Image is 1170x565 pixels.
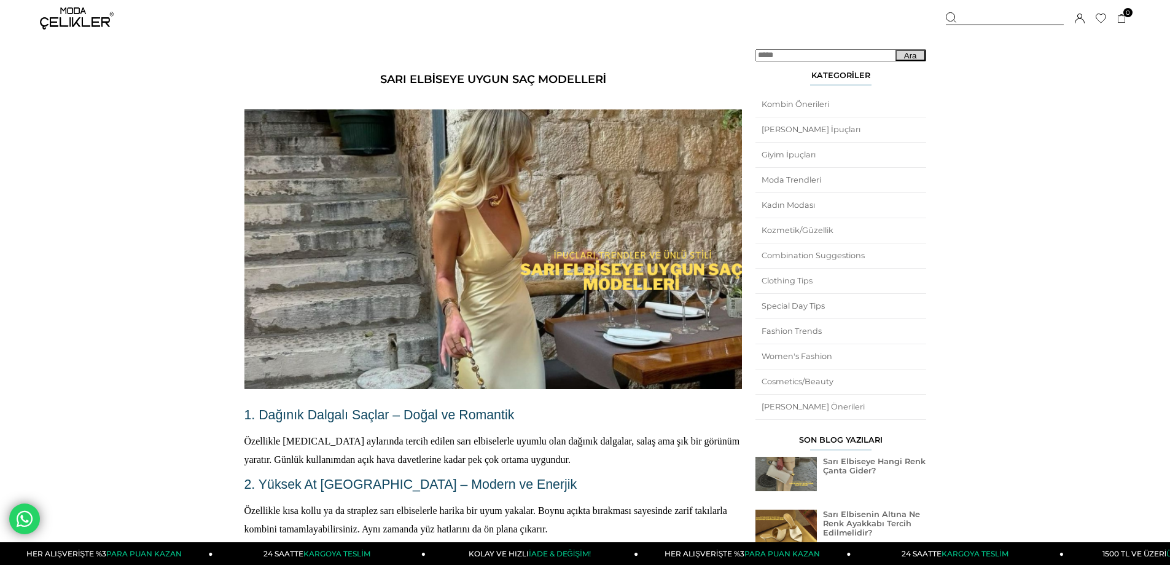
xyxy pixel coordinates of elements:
img: Sarı Elbiseye Hangi Renk Çanta Gider? [755,457,817,491]
a: Clothing Tips [755,269,926,293]
span: KARGOYA TESLİM [942,549,1008,558]
span: 2. Yüksek At [GEOGRAPHIC_DATA] – Modern ve Enerjik [244,477,577,492]
a: Kozmetik/Güzellik [755,218,926,243]
span: 1. Dağınık Dalgalı Saçlar – Doğal ve Romantik [244,408,515,422]
span: KARGOYA TESLİM [303,549,370,558]
a: Giyim İpuçları [755,143,926,167]
a: [PERSON_NAME] Önerileri [755,395,926,419]
button: Ara [895,50,926,61]
a: Kadın Modası [755,193,926,218]
a: Cosmetics/Beauty [755,369,926,394]
a: Special Day Tips [755,294,926,318]
a: 0 [1117,14,1126,23]
span: İADE & DEĞİŞİM! [529,549,590,558]
span: 0 [1123,8,1133,17]
div: Son Blog Yazıları [755,435,926,451]
a: 24 SAATTEKARGOYA TESLİM [213,542,426,565]
img: Sarı Elbisenin Altına Ne Renk Ayakkabı Tercih Edilmelidir? [755,510,817,544]
a: HER ALIŞVERİŞTE %3PARA PUAN KAZAN [638,542,851,565]
a: Women's Fashion [755,344,926,369]
a: 24 SAATTEKARGOYA TESLİM [851,542,1064,565]
span: Özellikle [MEDICAL_DATA] aylarında tercih edilen sarı elbiselerle uyumlu olan dağınık dalgalar, s... [244,436,740,465]
span: Özellikle kısa kollu ya da straplez sarı elbiselerle harika bir uyum yakalar. Boynu açıkta bırakm... [244,505,727,534]
img: logo [40,7,114,30]
a: Combination Suggestions [755,243,926,268]
span: PARA PUAN KAZAN [106,549,182,558]
div: Kategoriler [755,71,926,86]
img: Sarı Elbiseye Uygun Saç Modelleri [244,109,742,389]
h1: Sarı Elbiseye Uygun Saç Modelleri [244,74,742,85]
span: PARA PUAN KAZAN [744,549,820,558]
a: [PERSON_NAME] İpuçları [755,117,926,142]
a: Sarı Elbisenin Altına Ne Renk Ayakkabı Tercih Edilmelidir? [823,510,920,537]
a: Kombin Önerileri [755,92,926,117]
a: Sarı Elbiseye Hangi Renk Çanta Gider? [823,457,926,475]
a: Fashion Trends [755,319,926,344]
a: Moda Trendleri [755,168,926,192]
a: KOLAY VE HIZLIİADE & DEĞİŞİM! [426,542,638,565]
